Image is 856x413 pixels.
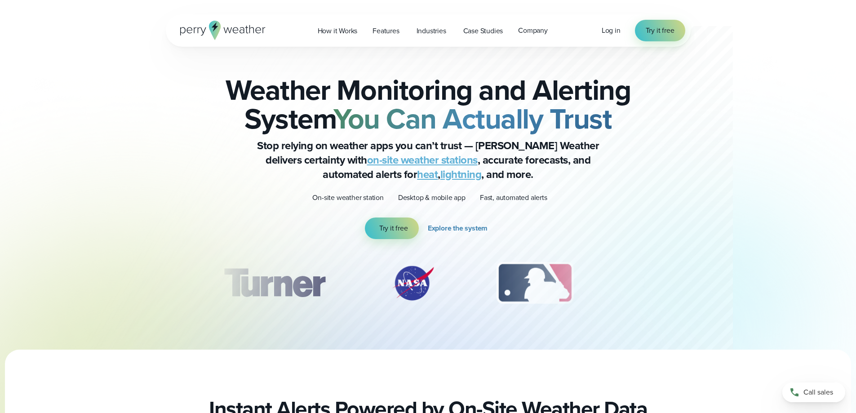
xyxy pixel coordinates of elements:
[367,152,478,168] a: on-site weather stations
[381,261,444,306] div: 2 of 12
[210,261,338,306] div: 1 of 12
[646,25,674,36] span: Try it free
[602,25,621,36] span: Log in
[379,223,408,234] span: Try it free
[625,261,697,306] img: PGA.svg
[488,261,582,306] img: MLB.svg
[248,138,608,182] p: Stop relying on weather apps you can’t trust — [PERSON_NAME] Weather delivers certainty with , ac...
[417,26,446,36] span: Industries
[365,218,419,239] a: Try it free
[440,166,482,182] a: lightning
[602,25,621,36] a: Log in
[333,98,612,140] strong: You Can Actually Trust
[480,192,547,203] p: Fast, automated alerts
[398,192,466,203] p: Desktop & mobile app
[625,261,697,306] div: 4 of 12
[211,75,646,133] h2: Weather Monitoring and Alerting System
[488,261,582,306] div: 3 of 12
[803,387,833,398] span: Call sales
[310,22,365,40] a: How it Works
[428,218,491,239] a: Explore the system
[318,26,358,36] span: How it Works
[373,26,399,36] span: Features
[463,26,503,36] span: Case Studies
[635,20,685,41] a: Try it free
[417,166,438,182] a: heat
[782,382,845,402] a: Call sales
[456,22,511,40] a: Case Studies
[428,223,488,234] span: Explore the system
[381,261,444,306] img: NASA.svg
[518,25,548,36] span: Company
[210,261,338,306] img: Turner-Construction_1.svg
[211,261,646,310] div: slideshow
[312,192,383,203] p: On-site weather station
